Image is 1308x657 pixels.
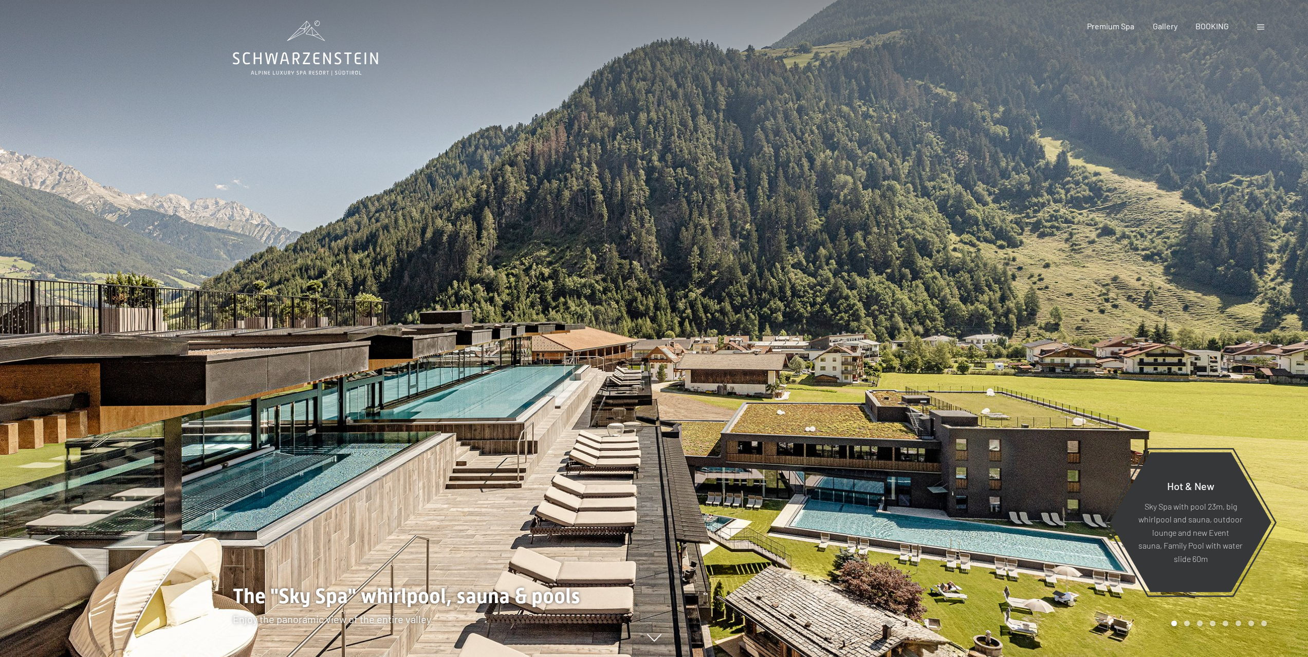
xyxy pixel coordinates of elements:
div: Carousel Page 2 [1184,621,1190,626]
a: BOOKING [1195,21,1229,31]
div: Carousel Page 7 [1248,621,1254,626]
a: Premium Spa [1087,21,1134,31]
p: Sky Spa with pool 23m, big whirlpool and sauna, outdoor lounge and new Event sauna, Family Pool w... [1135,499,1246,565]
a: Hot & New Sky Spa with pool 23m, big whirlpool and sauna, outdoor lounge and new Event sauna, Fam... [1109,452,1272,593]
div: Carousel Page 5 [1223,621,1228,626]
span: Hot & New [1167,479,1214,492]
div: Carousel Page 4 [1210,621,1215,626]
div: Carousel Page 1 (Current Slide) [1171,621,1177,626]
a: Gallery [1153,21,1177,31]
div: Carousel Page 6 [1236,621,1241,626]
div: Carousel Page 3 [1197,621,1203,626]
div: Carousel Page 8 [1261,621,1267,626]
div: Carousel Pagination [1168,621,1267,626]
